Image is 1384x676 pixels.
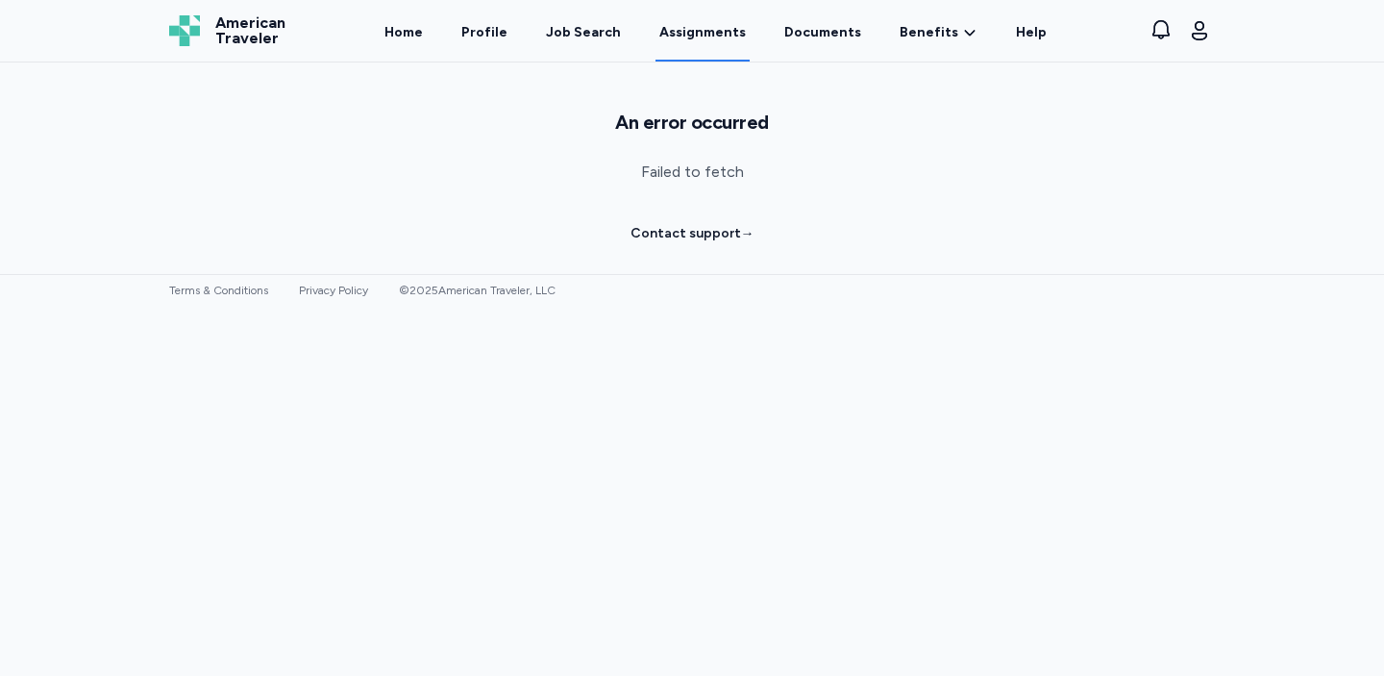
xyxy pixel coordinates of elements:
[655,2,750,62] a: Assignments
[399,284,556,297] span: © 2025 American Traveler, LLC
[900,23,977,42] a: Benefits
[31,159,1353,186] p: Failed to fetch
[31,109,1353,136] h1: An error occurred
[900,23,958,42] span: Benefits
[630,224,754,243] a: Contact support
[169,15,200,46] img: Logo
[169,284,268,297] a: Terms & Conditions
[299,284,368,297] a: Privacy Policy
[546,23,621,42] div: Job Search
[215,15,285,46] span: American Traveler
[741,225,754,241] span: →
